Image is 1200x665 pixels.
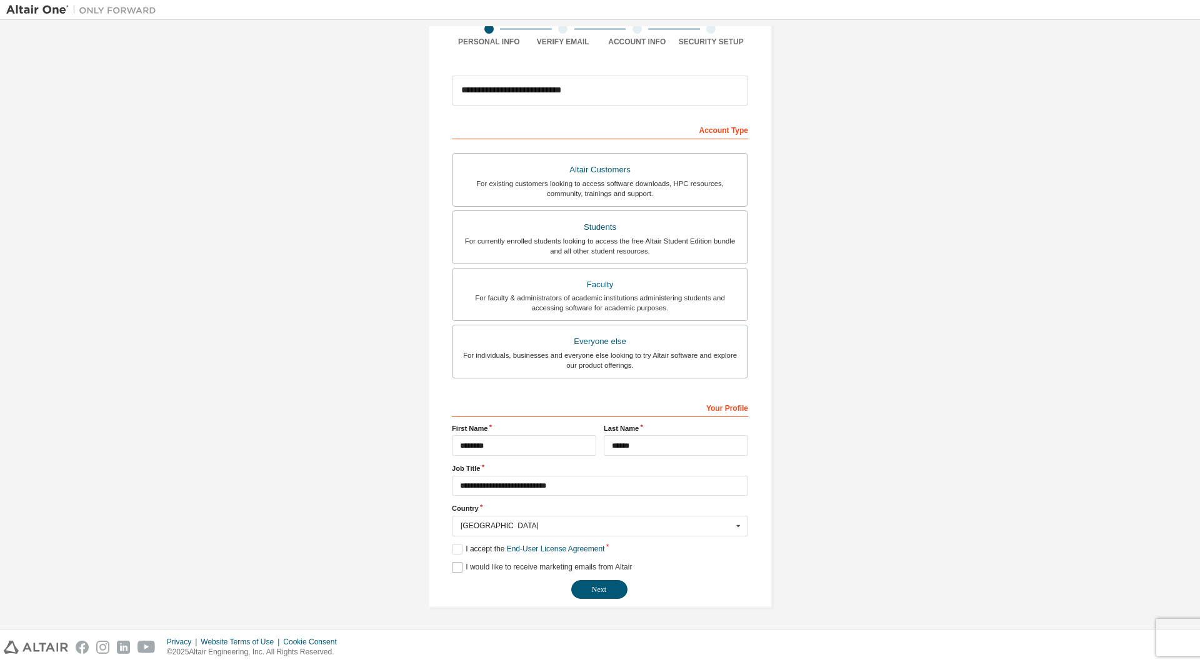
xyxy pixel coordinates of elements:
[460,161,740,179] div: Altair Customers
[452,397,748,417] div: Your Profile
[452,544,604,554] label: I accept the
[452,463,748,473] label: Job Title
[460,236,740,256] div: For currently enrolled students looking to access the free Altair Student Edition bundle and all ...
[507,544,605,553] a: End-User License Agreement
[460,333,740,350] div: Everyone else
[452,37,526,47] div: Personal Info
[96,641,109,654] img: instagram.svg
[571,580,627,599] button: Next
[6,4,162,16] img: Altair One
[452,119,748,139] div: Account Type
[460,276,740,293] div: Faculty
[4,641,68,654] img: altair_logo.svg
[452,503,748,513] label: Country
[167,637,201,647] div: Privacy
[201,637,283,647] div: Website Terms of Use
[452,423,596,433] label: First Name
[674,37,749,47] div: Security Setup
[137,641,156,654] img: youtube.svg
[604,423,748,433] label: Last Name
[460,293,740,313] div: For faculty & administrators of academic institutions administering students and accessing softwa...
[526,37,601,47] div: Verify Email
[76,641,89,654] img: facebook.svg
[461,522,732,530] div: [GEOGRAPHIC_DATA]
[460,179,740,199] div: For existing customers looking to access software downloads, HPC resources, community, trainings ...
[283,637,344,647] div: Cookie Consent
[167,647,344,658] p: © 2025 Altair Engineering, Inc. All Rights Reserved.
[117,641,130,654] img: linkedin.svg
[452,562,632,573] label: I would like to receive marketing emails from Altair
[460,350,740,370] div: For individuals, businesses and everyone else looking to try Altair software and explore our prod...
[600,37,674,47] div: Account Info
[460,219,740,236] div: Students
